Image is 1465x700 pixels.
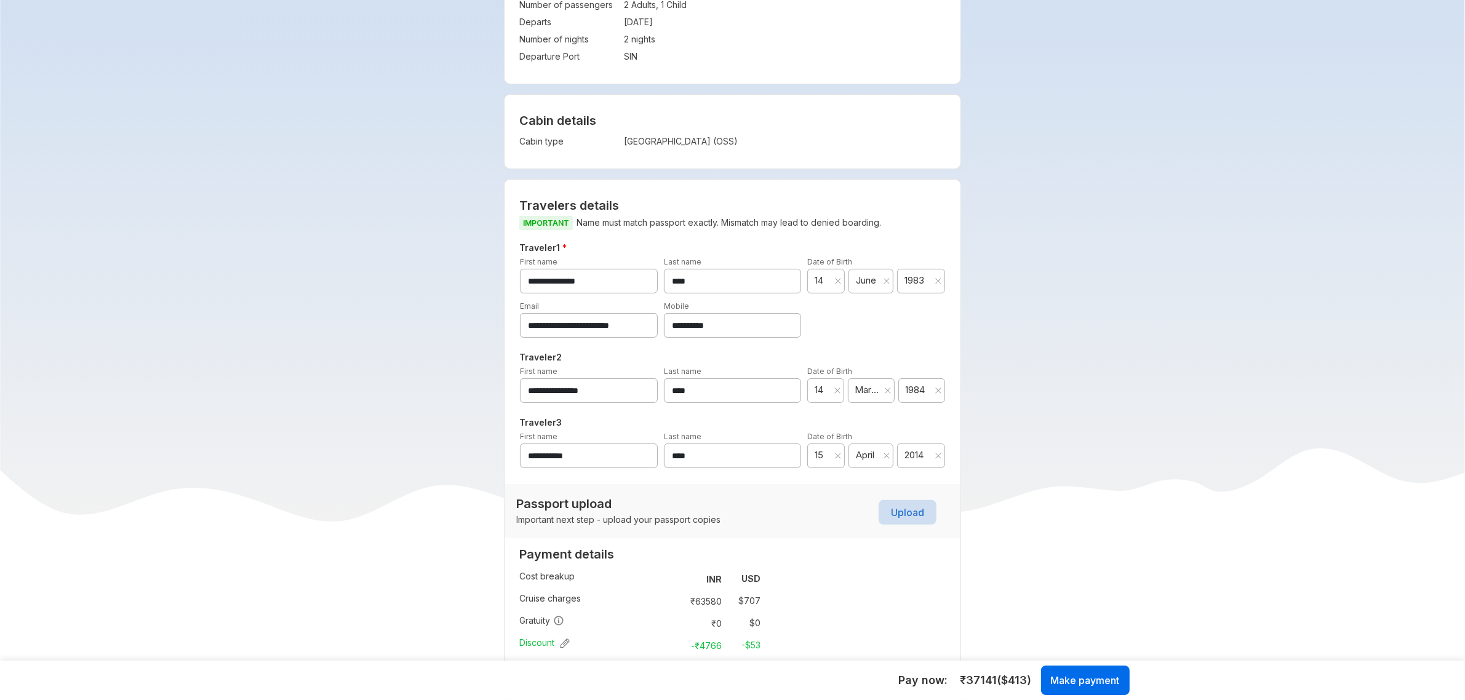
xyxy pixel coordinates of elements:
h4: Cabin details [519,113,946,128]
td: $ 0 [727,614,760,632]
label: Last name [664,367,701,376]
span: Discount [519,637,570,649]
td: -₹ 4766 [675,637,727,654]
span: Gratuity [519,614,564,627]
h5: Pay now : [899,673,948,688]
td: [GEOGRAPHIC_DATA] (OSS) [624,133,850,150]
button: Clear [935,384,942,397]
h5: Traveler 1 [517,241,948,255]
strong: USD [741,573,760,584]
button: Clear [834,384,841,397]
svg: close [935,452,942,459]
label: Mobile [664,301,689,311]
span: April [856,449,879,461]
h5: Traveler 2 [517,350,948,365]
label: First name [520,257,557,266]
td: : [618,14,624,31]
td: : [618,31,624,48]
label: Last name [664,432,701,441]
svg: close [935,277,942,285]
td: ₹ 0 [675,614,727,632]
td: : [669,612,675,634]
h2: Travelers details [519,198,946,213]
td: : [618,133,624,150]
button: Clear [883,450,890,462]
svg: close [883,452,890,459]
td: ₹ 63580 [675,592,727,610]
span: 1983 [904,274,930,287]
button: Clear [834,450,842,462]
h2: Payment details [519,547,760,562]
td: Number of nights [519,31,618,48]
label: Date of Birth [807,432,852,441]
svg: close [883,277,890,285]
span: 14 [815,274,831,287]
td: Cruise charges [519,590,669,612]
h2: Passport upload [516,496,721,511]
span: June [856,274,879,287]
button: Clear [935,275,942,287]
button: Clear [935,450,942,462]
td: : [669,568,675,590]
h5: Traveler 3 [517,415,948,430]
button: Clear [834,275,842,287]
span: 14 [815,384,830,396]
label: Email [520,301,539,311]
td: Cost breakup [519,568,669,590]
td: Cabin type [519,133,618,150]
span: March [855,384,880,396]
span: ₹ 37141 ($ 413 ) [960,672,1032,688]
span: 1984 [906,384,930,396]
td: SIN [624,48,946,65]
td: : [669,590,675,612]
strong: INR [706,574,722,584]
td: -$ 53 [727,637,760,654]
svg: close [834,277,842,285]
span: 15 [815,449,831,461]
svg: close [935,387,942,394]
td: Departure Port [519,48,618,65]
td: : [669,656,675,678]
td: $ 707 [727,592,760,610]
button: Clear [884,384,892,397]
p: Name must match passport exactly. Mismatch may lead to denied boarding. [519,215,946,231]
td: Departs [519,14,618,31]
td: : [669,634,675,656]
td: [DATE] [624,14,946,31]
p: Important next step - upload your passport copies [516,514,721,526]
svg: close [834,452,842,459]
label: Date of Birth [807,257,852,266]
label: First name [520,432,557,441]
span: IMPORTANT [519,216,573,230]
button: Upload [879,500,936,525]
button: Clear [883,275,890,287]
label: First name [520,367,557,376]
span: 2014 [904,449,930,461]
label: Date of Birth [807,367,852,376]
button: Make payment [1041,666,1130,695]
td: 2 nights [624,31,946,48]
strong: Total amount [519,659,578,670]
svg: close [834,387,841,394]
svg: close [884,387,892,394]
td: : [618,48,624,65]
label: Last name [664,257,701,266]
